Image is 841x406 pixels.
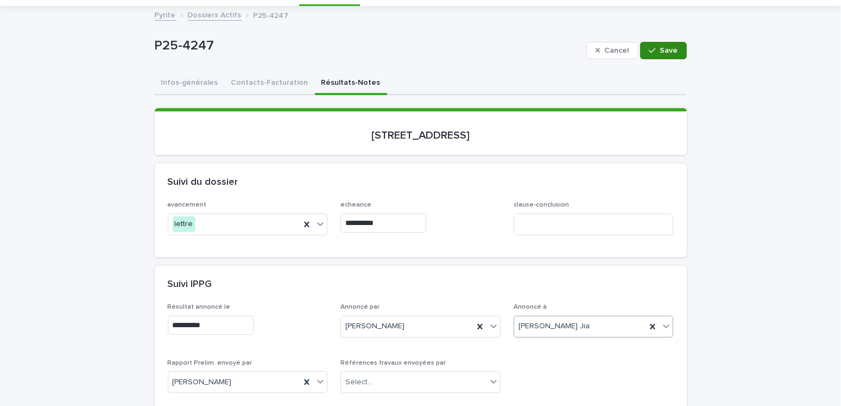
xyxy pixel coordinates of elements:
span: echeance [340,202,371,208]
span: Annoncé à [514,304,547,310]
span: [PERSON_NAME] Jia [518,321,590,332]
span: clause-conclusion [514,202,569,208]
p: [STREET_ADDRESS] [168,129,674,142]
div: lettre [173,216,195,232]
span: Cancel [604,47,629,54]
button: Save [640,42,686,59]
h2: Suivi IPPG [168,279,212,291]
button: Cancel [586,42,638,59]
span: Rapport Prelim. envoyé par [168,360,252,366]
button: Contacts-Facturation [225,72,315,95]
span: Annoncé par [340,304,380,310]
p: P25-4247 [155,38,582,54]
span: Résultat annoncé le [168,304,231,310]
a: Dossiers Actifs [188,8,242,21]
button: Infos-générales [155,72,225,95]
span: [PERSON_NAME] [345,321,404,332]
h2: Suivi du dossier [168,177,238,189]
span: [PERSON_NAME] [173,377,232,388]
button: Résultats-Notes [315,72,387,95]
a: Pyrite [155,8,176,21]
span: avancement [168,202,207,208]
span: Save [660,47,678,54]
span: Références travaux envoyées par [340,360,446,366]
div: Select... [345,377,372,388]
p: P25-4247 [254,9,289,21]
